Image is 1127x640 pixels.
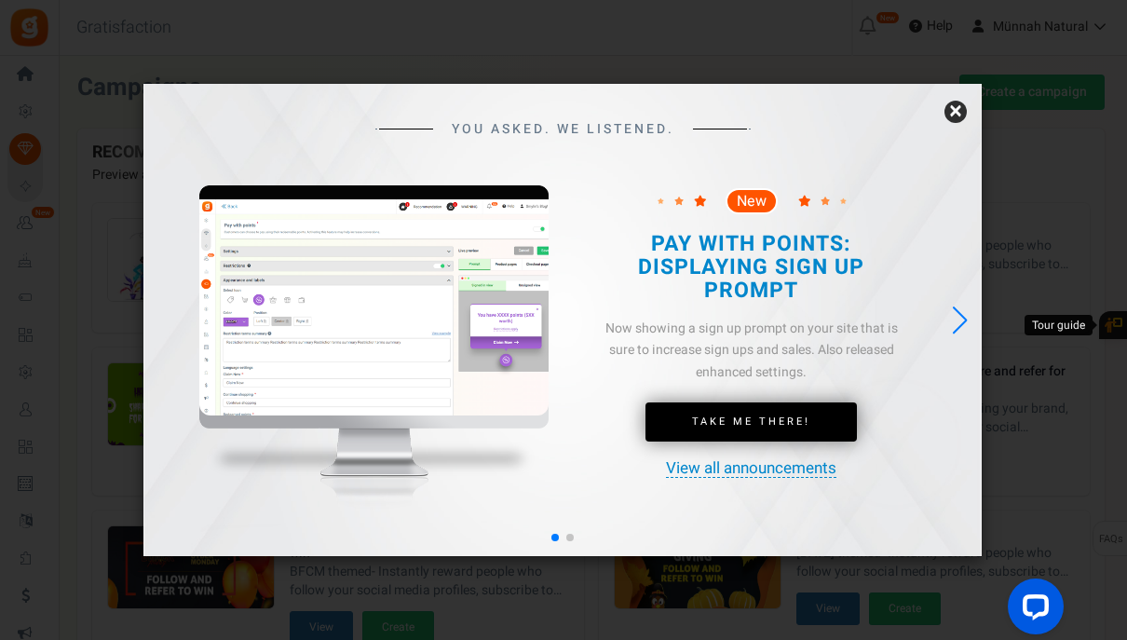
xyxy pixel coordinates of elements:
[566,534,574,541] span: Go to slide 2
[199,185,549,539] img: mockup
[1025,315,1093,336] div: Tour guide
[608,233,893,304] h2: PAY WITH POINTS: DISPLAYING SIGN UP PROMPT
[199,199,549,416] img: screenshot
[452,122,674,136] span: YOU ASKED. WE LISTENED.
[737,194,767,209] span: New
[666,460,836,478] a: View all announcements
[947,300,972,341] div: Next slide
[645,402,857,442] a: Take Me There!
[592,318,909,384] div: Now showing a sign up prompt on your site that is sure to increase sign ups and sales. Also relea...
[551,534,559,541] span: Go to slide 1
[944,101,967,123] a: ×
